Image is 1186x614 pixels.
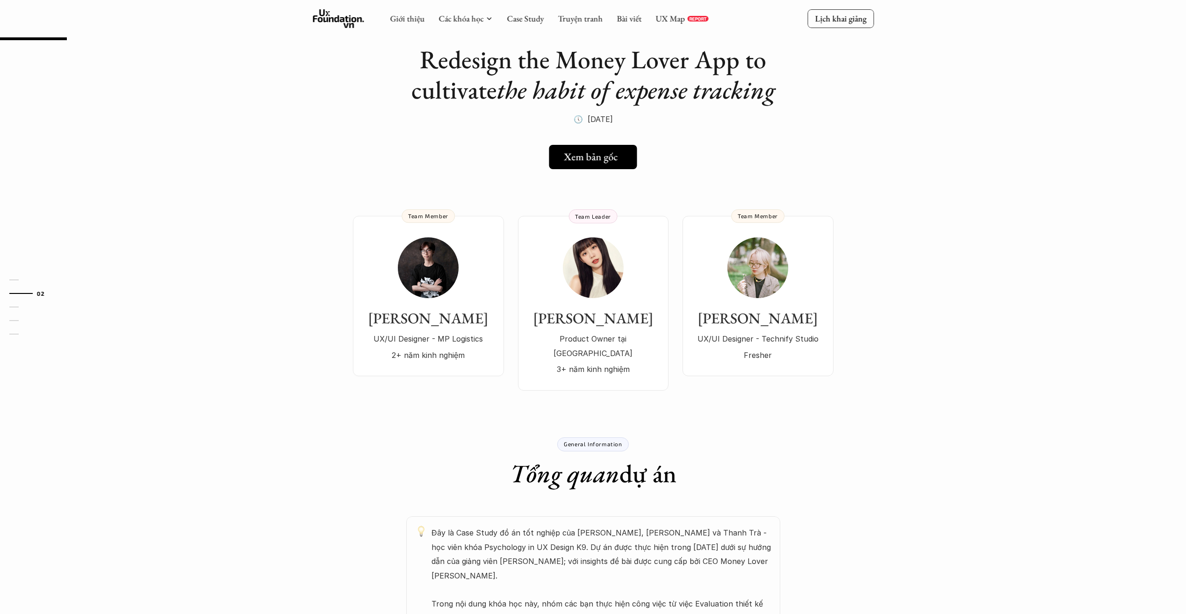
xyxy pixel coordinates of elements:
[692,309,824,327] h3: [PERSON_NAME]
[738,213,778,219] p: Team Member
[438,13,483,24] a: Các khóa học
[549,145,637,169] a: Xem bản gốc
[575,213,611,220] p: Team Leader
[564,151,618,163] h5: Xem bản gốc
[617,13,641,24] a: Bài viết
[558,13,603,24] a: Truyện tranh
[815,13,866,24] p: Lịch khai giảng
[408,213,448,219] p: Team Member
[362,348,495,362] p: 2+ năm kinh nghiệm
[692,348,824,362] p: Fresher
[527,332,659,360] p: Product Owner tại [GEOGRAPHIC_DATA]
[9,288,54,299] a: 02
[807,9,874,28] a: Lịch khai giảng
[362,332,495,346] p: UX/UI Designer - MP Logistics
[527,309,659,327] h3: [PERSON_NAME]
[362,309,495,327] h3: [PERSON_NAME]
[497,73,775,106] em: the habit of expense tracking
[507,13,544,24] a: Case Study
[406,44,780,105] h1: Redesign the Money Lover App to cultivate
[689,16,706,21] p: REPORT
[37,290,44,297] strong: 02
[683,216,834,376] a: [PERSON_NAME]UX/UI Designer - Technify StudioFresherTeam Member
[390,13,424,24] a: Giới thiệu
[353,216,504,376] a: [PERSON_NAME]UX/UI Designer - MP Logistics2+ năm kinh nghiệmTeam Member
[527,362,659,376] p: 3+ năm kinh nghiệm
[687,16,708,21] a: REPORT
[655,13,685,24] a: UX Map
[510,457,619,490] em: Tổng quan
[518,216,668,391] a: [PERSON_NAME]Product Owner tại [GEOGRAPHIC_DATA]3+ năm kinh nghiệmTeam Leader
[574,112,613,126] p: 🕔 [DATE]
[692,332,824,346] p: UX/UI Designer - Technify Studio
[510,458,676,489] h1: dự án
[564,441,622,447] p: General Information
